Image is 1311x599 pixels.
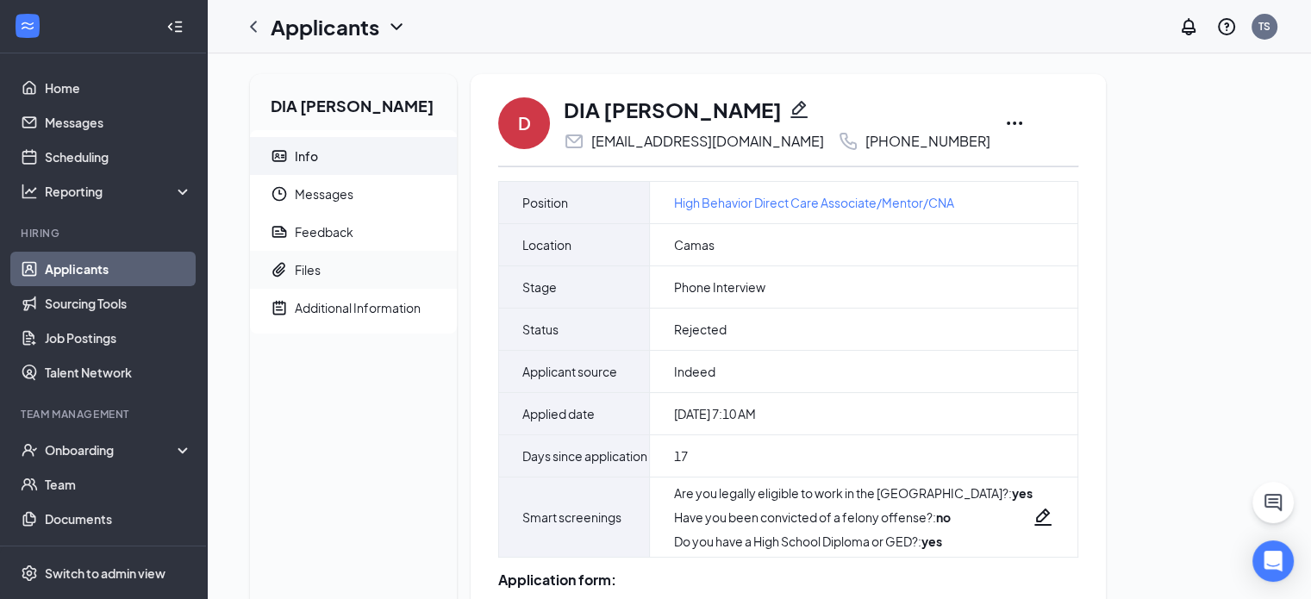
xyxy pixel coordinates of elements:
[250,213,457,251] a: ReportFeedback
[295,261,321,278] div: Files
[45,441,178,459] div: Onboarding
[674,236,715,253] span: Camas
[271,185,288,203] svg: Clock
[271,223,288,240] svg: Report
[564,95,782,124] h1: DIA [PERSON_NAME]
[498,571,1078,589] div: Application form:
[838,131,858,152] svg: Phone
[1252,540,1294,582] div: Open Intercom Messenger
[674,193,954,212] a: High Behavior Direct Care Associate/Mentor/CNA
[591,133,824,150] div: [EMAIL_ADDRESS][DOMAIN_NAME]
[45,565,165,582] div: Switch to admin view
[45,355,192,390] a: Talent Network
[789,99,809,120] svg: Pencil
[674,533,1033,550] div: Do you have a High School Diploma or GED? :
[865,133,990,150] div: [PHONE_NUMBER]
[564,131,584,152] svg: Email
[1178,16,1199,37] svg: Notifications
[45,286,192,321] a: Sourcing Tools
[921,533,942,549] strong: yes
[45,536,192,571] a: Surveys
[295,147,318,165] div: Info
[674,278,765,296] span: Phone Interview
[21,565,38,582] svg: Settings
[271,147,288,165] svg: ContactCard
[522,446,647,466] span: Days since application
[250,137,457,175] a: ContactCardInfo
[295,175,443,213] span: Messages
[1012,485,1033,501] strong: yes
[21,441,38,459] svg: UserCheck
[522,361,617,382] span: Applicant source
[1258,19,1270,34] div: TS
[21,183,38,200] svg: Analysis
[45,140,192,174] a: Scheduling
[19,17,36,34] svg: WorkstreamLogo
[522,192,568,213] span: Position
[522,403,595,424] span: Applied date
[386,16,407,37] svg: ChevronDown
[243,16,264,37] svg: ChevronLeft
[1004,113,1025,134] svg: Ellipses
[45,252,192,286] a: Applicants
[674,321,727,338] span: Rejected
[271,299,288,316] svg: NoteActive
[522,507,621,527] span: Smart screenings
[166,18,184,35] svg: Collapse
[250,251,457,289] a: PaperclipFiles
[518,111,531,135] div: D
[250,289,457,327] a: NoteActiveAdditional Information
[45,71,192,105] a: Home
[295,299,421,316] div: Additional Information
[1263,492,1283,513] svg: ChatActive
[674,509,1033,526] div: Have you been convicted of a felony offense? :
[1216,16,1237,37] svg: QuestionInfo
[522,319,559,340] span: Status
[45,183,193,200] div: Reporting
[250,175,457,213] a: ClockMessages
[936,509,951,525] strong: no
[45,321,192,355] a: Job Postings
[271,261,288,278] svg: Paperclip
[45,502,192,536] a: Documents
[45,467,192,502] a: Team
[21,407,189,421] div: Team Management
[522,277,557,297] span: Stage
[1033,507,1053,527] svg: Pencil
[674,363,715,380] span: Indeed
[21,226,189,240] div: Hiring
[45,105,192,140] a: Messages
[522,234,571,255] span: Location
[250,74,457,130] h2: DIA [PERSON_NAME]
[271,12,379,41] h1: Applicants
[674,484,1033,502] div: Are you legally eligible to work in the [GEOGRAPHIC_DATA]? :
[674,405,756,422] span: [DATE] 7:10 AM
[295,223,353,240] div: Feedback
[1252,482,1294,523] button: ChatActive
[674,447,688,465] span: 17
